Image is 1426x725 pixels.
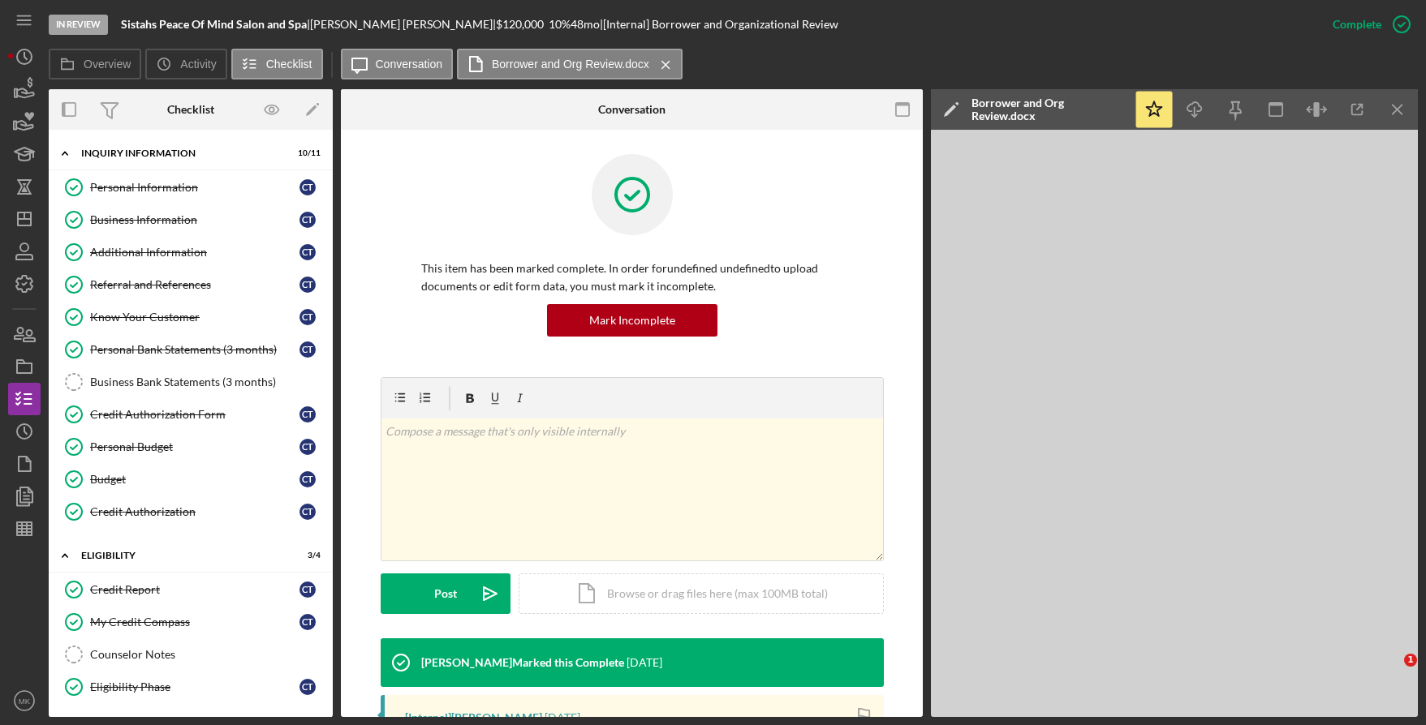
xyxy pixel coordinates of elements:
button: Post [381,573,511,614]
button: Checklist [231,49,323,79]
a: Personal BudgetCT [57,431,325,463]
div: C T [299,309,316,325]
div: 48 mo [571,18,600,31]
div: C T [299,212,316,228]
div: Referral and References [90,278,299,291]
div: Know Your Customer [90,311,299,324]
div: Borrower and Org Review.docx [971,97,1126,122]
div: Counselor Notes [90,648,324,661]
label: Checklist [266,58,312,71]
div: 10 / 11 [291,148,321,158]
button: Complete [1316,8,1418,41]
div: 10 % [549,18,571,31]
a: My Credit CompassCT [57,606,325,638]
button: Overview [49,49,141,79]
div: Budget [90,473,299,486]
div: Personal Bank Statements (3 months) [90,343,299,356]
label: Overview [84,58,131,71]
a: BudgetCT [57,463,325,495]
div: Personal Budget [90,440,299,453]
div: C T [299,439,316,455]
a: Personal Bank Statements (3 months)CT [57,333,325,366]
div: C T [299,614,316,630]
button: Conversation [341,49,454,79]
a: Personal InformationCT [57,171,325,204]
a: Business InformationCT [57,204,325,236]
div: 3 / 4 [291,551,321,560]
label: Activity [180,58,216,71]
div: Credit Authorization [90,505,299,518]
a: Counselor Notes [57,638,325,671]
div: Business Information [90,213,299,226]
button: Mark Incomplete [547,304,717,337]
div: [PERSON_NAME] Marked this Complete [421,656,624,669]
a: Know Your CustomerCT [57,301,325,333]
div: [Internal] [PERSON_NAME] [405,711,542,724]
div: Complete [1333,8,1381,41]
button: MK [8,684,41,717]
time: 2025-09-11 21:09 [545,711,580,724]
a: Business Bank Statements (3 months) [57,366,325,398]
div: INQUIRY INFORMATION [81,148,280,158]
div: ELIGIBILITY [81,551,280,560]
div: My Credit Compass [90,616,299,628]
div: | [121,18,310,31]
div: C T [299,277,316,293]
div: C T [299,341,316,358]
div: [PERSON_NAME] [PERSON_NAME] | [310,18,496,31]
iframe: Document Preview [931,130,1418,717]
div: C T [299,679,316,695]
div: Credit Report [90,583,299,596]
div: C T [299,471,316,487]
div: Credit Authorization Form [90,408,299,421]
time: 2025-09-11 21:09 [627,656,662,669]
a: Credit AuthorizationCT [57,495,325,528]
b: Sistahs Peace Of Mind Salon and Spa [121,17,307,31]
div: Additional Information [90,246,299,259]
a: Additional InformationCT [57,236,325,268]
div: Business Bank Statements (3 months) [90,375,324,388]
a: Eligibility PhaseCT [57,671,325,703]
iframe: Intercom live chat [1371,654,1410,693]
div: C T [299,244,316,260]
span: 1 [1404,654,1417,667]
div: C T [299,406,316,423]
div: C T [299,581,316,598]
div: In Review [49,15,108,35]
div: Checklist [167,103,214,116]
div: Conversation [598,103,666,116]
div: | [Internal] Borrower and Organizational Review [600,18,838,31]
p: This item has been marked complete. In order for undefined undefined to upload documents or edit ... [421,260,843,296]
a: Referral and ReferencesCT [57,268,325,301]
text: MK [19,697,31,706]
label: Borrower and Org Review.docx [492,58,649,71]
div: Post [434,573,457,614]
button: Activity [145,49,226,79]
div: C T [299,504,316,520]
label: Conversation [376,58,443,71]
div: Personal Information [90,181,299,194]
a: Credit Authorization FormCT [57,398,325,431]
a: Credit ReportCT [57,573,325,606]
div: Mark Incomplete [589,304,675,337]
div: C T [299,179,316,195]
div: Eligibility Phase [90,680,299,693]
button: Borrower and Org Review.docx [457,49,683,79]
span: $120,000 [496,17,544,31]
